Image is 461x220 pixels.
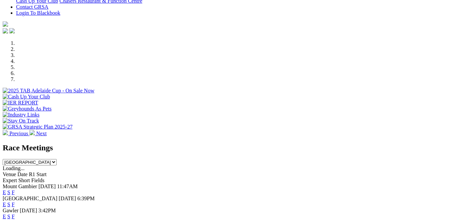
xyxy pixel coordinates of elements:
span: [DATE] [39,184,56,189]
a: S [7,202,10,207]
img: 2025 TAB Adelaide Cup - On Sale Now [3,88,95,94]
img: Cash Up Your Club [3,94,50,100]
span: R1 Start [29,171,47,177]
span: Venue [3,171,16,177]
img: chevron-right-pager-white.svg [30,130,35,135]
span: [DATE] [20,208,37,213]
a: S [7,190,10,195]
span: [GEOGRAPHIC_DATA] [3,196,57,201]
img: IER REPORT [3,100,38,106]
img: Greyhounds As Pets [3,106,52,112]
a: Previous [3,131,30,136]
span: Expert [3,177,17,183]
img: logo-grsa-white.png [3,21,8,27]
a: F [12,190,15,195]
span: [DATE] [59,196,76,201]
a: Next [30,131,47,136]
span: Previous [9,131,28,136]
span: Gawler [3,208,18,213]
a: S [7,214,10,219]
span: 3:42PM [39,208,56,213]
img: GRSA Strategic Plan 2025-27 [3,124,72,130]
a: E [3,190,6,195]
span: 6:39PM [77,196,95,201]
img: Stay On Track [3,118,39,124]
a: F [12,214,15,219]
a: Contact GRSA [16,4,48,10]
span: Date [17,171,27,177]
span: Fields [31,177,44,183]
span: Short [18,177,30,183]
h2: Race Meetings [3,143,458,152]
a: E [3,202,6,207]
img: twitter.svg [9,28,15,33]
span: Loading... [3,165,24,171]
a: E [3,214,6,219]
img: chevron-left-pager-white.svg [3,130,8,135]
span: 11:47AM [57,184,78,189]
span: Mount Gambier [3,184,37,189]
span: Next [36,131,47,136]
a: F [12,202,15,207]
img: Industry Links [3,112,40,118]
img: facebook.svg [3,28,8,33]
a: Login To Blackbook [16,10,60,16]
